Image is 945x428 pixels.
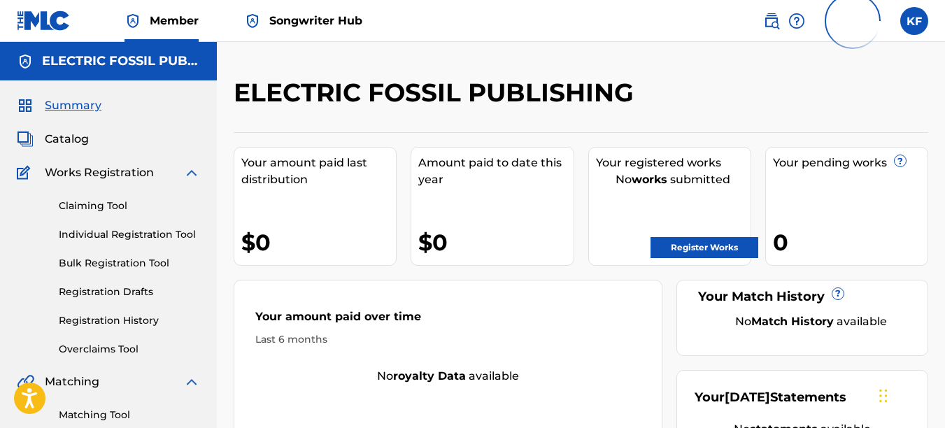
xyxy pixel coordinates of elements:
[895,155,906,166] span: ?
[59,256,200,271] a: Bulk Registration Tool
[255,308,641,332] div: Your amount paid over time
[234,77,641,108] h2: ELECTRIC FOSSIL PUBLISHING
[17,373,34,390] img: Matching
[773,155,928,171] div: Your pending works
[879,375,888,417] div: Drag
[17,164,35,181] img: Works Registration
[17,53,34,70] img: Accounts
[241,155,396,188] div: Your amount paid last distribution
[45,97,101,114] span: Summary
[763,7,780,35] a: Public Search
[241,227,396,258] div: $0
[596,155,751,171] div: Your registered works
[150,13,199,29] span: Member
[832,288,844,299] span: ?
[596,171,751,188] div: No submitted
[59,313,200,328] a: Registration History
[17,97,34,114] img: Summary
[418,155,573,188] div: Amount paid to date this year
[42,53,200,69] h5: ELECTRIC FOSSIL PUBLISHING
[875,361,945,428] iframe: Chat Widget
[17,10,71,31] img: MLC Logo
[45,131,89,148] span: Catalog
[45,164,154,181] span: Works Registration
[59,408,200,422] a: Matching Tool
[59,199,200,213] a: Claiming Tool
[695,287,910,306] div: Your Match History
[17,97,101,114] a: SummarySummary
[751,315,834,328] strong: Match History
[59,342,200,357] a: Overclaims Tool
[418,227,573,258] div: $0
[712,313,910,330] div: No available
[632,173,667,186] strong: works
[725,390,770,405] span: [DATE]
[244,13,261,29] img: Top Rightsholder
[59,227,200,242] a: Individual Registration Tool
[183,373,200,390] img: expand
[393,369,466,383] strong: royalty data
[695,388,846,407] div: Your Statements
[234,368,662,385] div: No available
[183,164,200,181] img: expand
[125,13,141,29] img: Top Rightsholder
[788,7,805,35] div: Help
[900,7,928,35] div: User Menu
[763,13,780,29] img: search
[788,13,805,29] img: help
[45,373,99,390] span: Matching
[269,13,362,29] span: Songwriter Hub
[59,285,200,299] a: Registration Drafts
[651,237,758,258] a: Register Works
[17,131,34,148] img: Catalog
[255,332,641,347] div: Last 6 months
[17,131,89,148] a: CatalogCatalog
[773,227,928,258] div: 0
